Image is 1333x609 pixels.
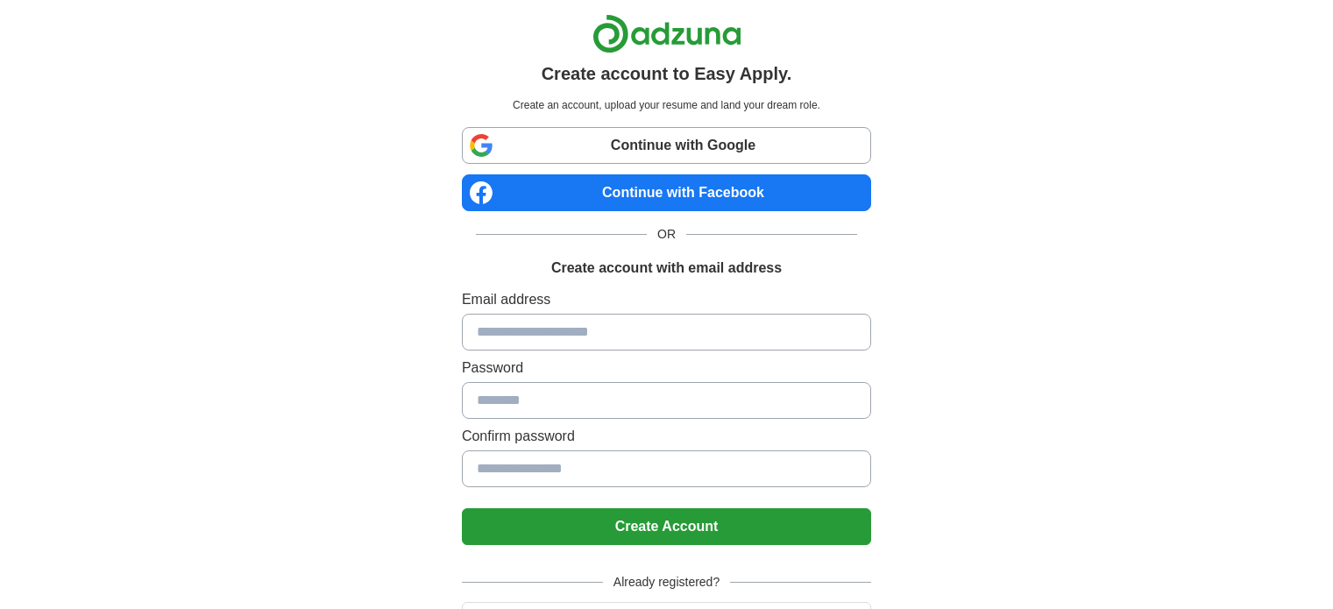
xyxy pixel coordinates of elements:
a: Continue with Facebook [462,174,871,211]
h1: Create account with email address [551,258,782,279]
img: Adzuna logo [592,14,741,53]
h1: Create account to Easy Apply. [542,60,792,87]
span: Already registered? [603,573,730,591]
label: Confirm password [462,426,871,447]
label: Email address [462,289,871,310]
a: Continue with Google [462,127,871,164]
button: Create Account [462,508,871,545]
label: Password [462,358,871,379]
span: OR [647,225,686,244]
p: Create an account, upload your resume and land your dream role. [465,97,868,113]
